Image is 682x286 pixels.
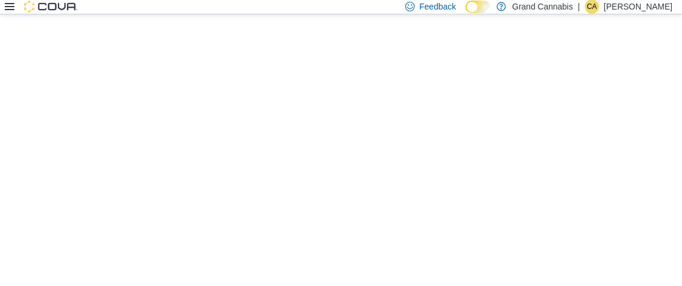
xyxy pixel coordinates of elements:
[465,1,490,13] input: Dark Mode
[24,1,78,13] img: Cova
[419,1,456,13] span: Feedback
